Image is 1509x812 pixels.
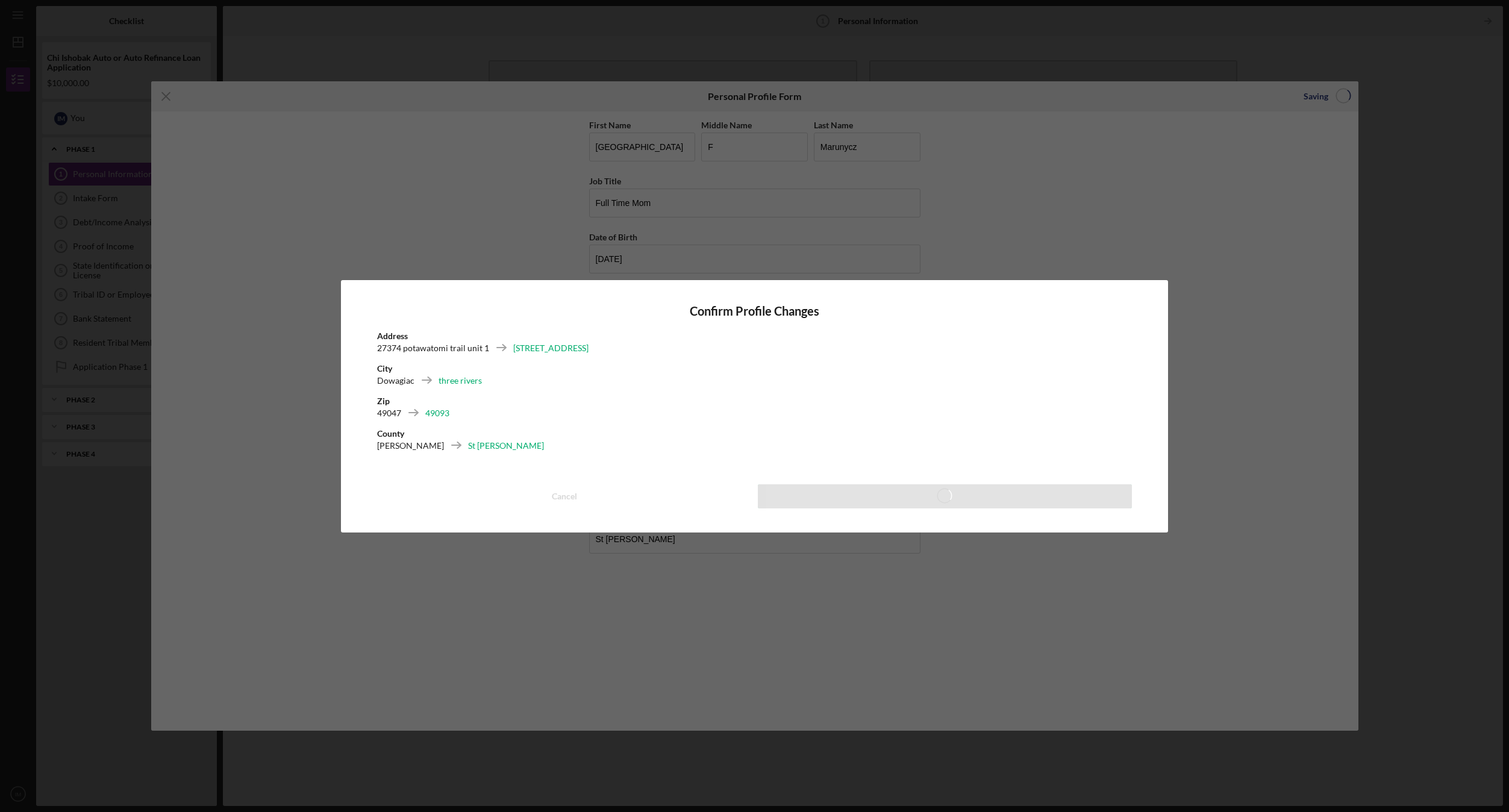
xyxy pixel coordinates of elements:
b: City [377,363,392,373]
div: St [PERSON_NAME] [468,440,544,452]
b: County [377,428,404,439]
b: Zip [377,396,390,406]
button: Cancel [377,484,751,508]
h4: Confirm Profile Changes [377,304,1132,318]
div: 49047 [377,407,401,419]
div: 27374 potawatomi trail unit 1 [377,342,489,354]
div: [STREET_ADDRESS] [513,342,589,354]
div: [PERSON_NAME] [377,440,444,452]
b: Address [377,331,408,341]
div: three rivers [439,375,482,387]
button: Save [758,484,1132,508]
div: Dowagiac [377,375,414,387]
div: Cancel [552,484,577,508]
div: 49093 [425,407,449,419]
